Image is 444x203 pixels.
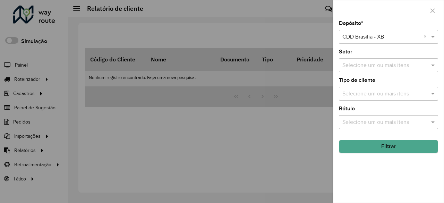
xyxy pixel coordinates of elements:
label: Setor [339,48,352,56]
label: Rótulo [339,104,355,113]
label: Depósito [339,19,363,27]
label: Tipo de cliente [339,76,375,84]
span: Clear all [424,33,429,41]
button: Filtrar [339,140,438,153]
